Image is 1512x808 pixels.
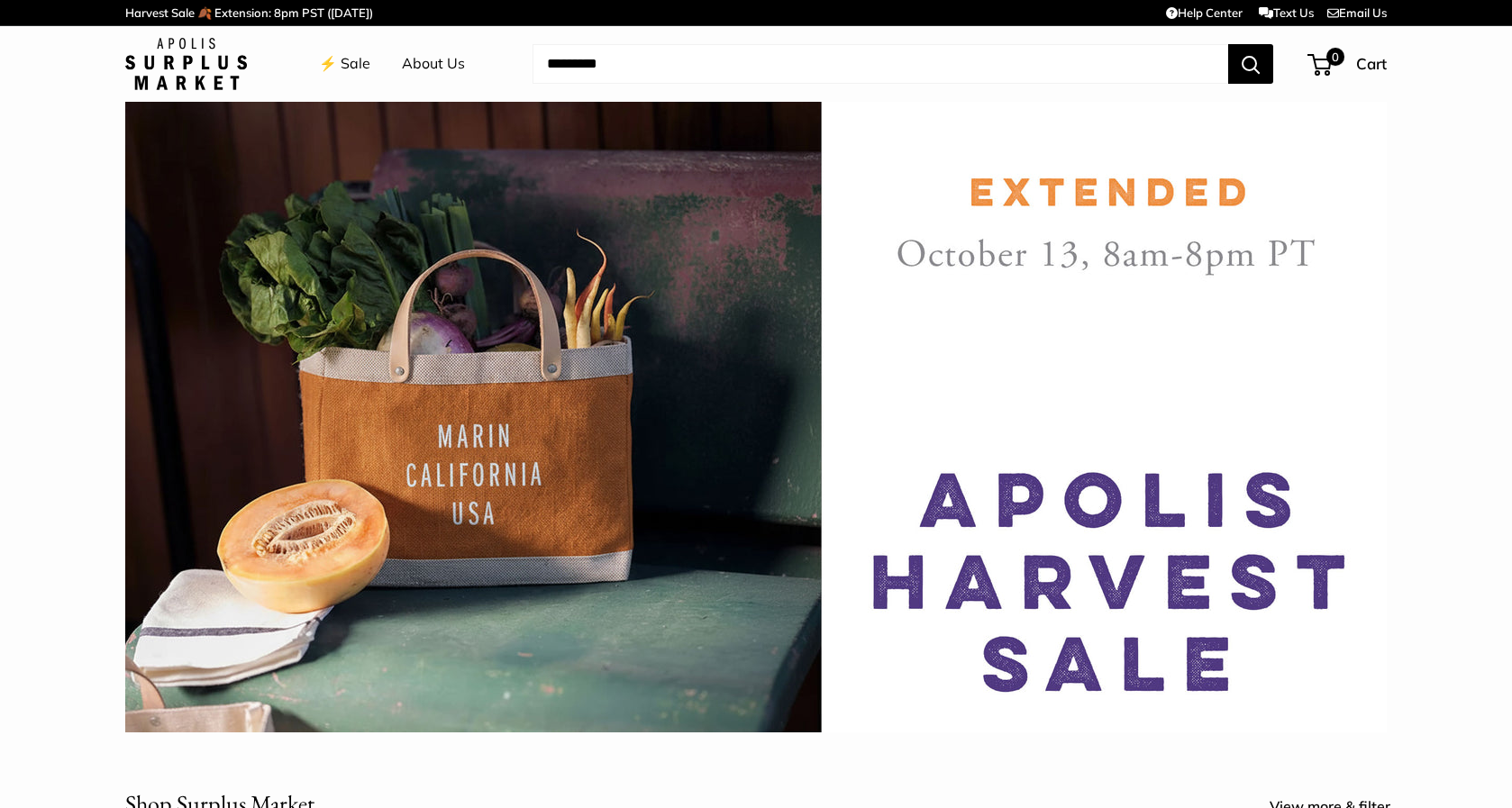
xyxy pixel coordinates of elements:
a: Help Center [1166,5,1243,20]
img: Apolis: Surplus Market [125,38,247,90]
input: Search... [533,44,1228,84]
a: About Us [402,50,465,77]
a: Email Us [1327,5,1387,20]
a: 0 Cart [1309,50,1387,78]
span: 0 [1326,48,1344,66]
button: Search [1228,44,1273,84]
a: ⚡️ Sale [319,50,370,77]
a: Text Us [1259,5,1314,20]
span: Cart [1356,54,1387,73]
